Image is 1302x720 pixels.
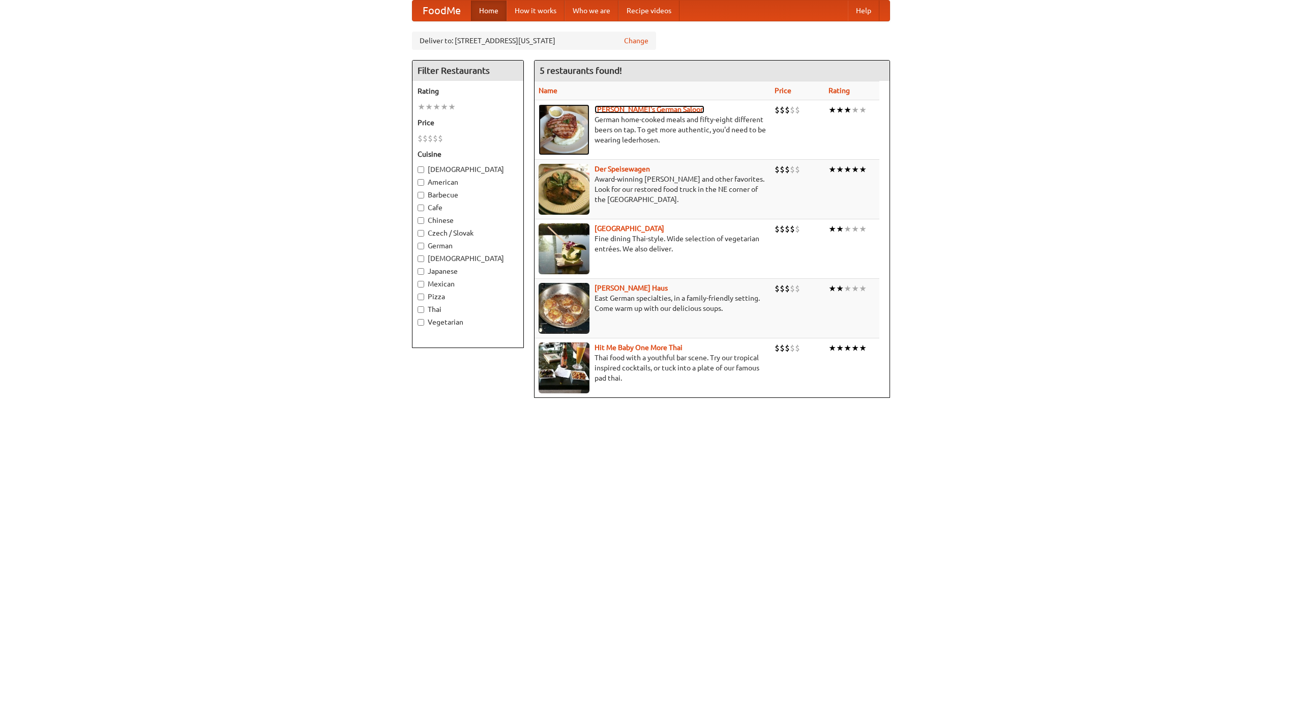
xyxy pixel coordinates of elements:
a: [GEOGRAPHIC_DATA] [595,224,664,233]
li: ★ [836,164,844,175]
li: ★ [844,283,851,294]
input: [DEMOGRAPHIC_DATA] [418,166,424,173]
li: $ [790,223,795,235]
a: Hit Me Baby One More Thai [595,343,683,352]
li: $ [785,104,790,116]
a: How it works [507,1,565,21]
label: Barbecue [418,190,518,200]
li: ★ [844,342,851,354]
p: Thai food with a youthful bar scene. Try our tropical inspired cocktails, or tuck into a plate of... [539,353,766,383]
li: $ [790,342,795,354]
a: Recipe videos [618,1,679,21]
label: Czech / Slovak [418,228,518,238]
input: Czech / Slovak [418,230,424,237]
li: $ [780,223,785,235]
a: FoodMe [412,1,471,21]
a: Change [624,36,648,46]
li: $ [418,133,423,144]
li: $ [795,164,800,175]
p: German home-cooked meals and fifty-eight different beers on tap. To get more authentic, you'd nee... [539,114,766,145]
li: $ [790,104,795,116]
h5: Cuisine [418,149,518,159]
label: Thai [418,304,518,314]
p: East German specialties, in a family-friendly setting. Come warm up with our delicious soups. [539,293,766,313]
a: [PERSON_NAME] Haus [595,284,668,292]
input: German [418,243,424,249]
li: $ [775,283,780,294]
li: $ [780,283,785,294]
li: ★ [859,164,867,175]
li: $ [775,223,780,235]
input: Thai [418,306,424,313]
li: $ [780,342,785,354]
label: Japanese [418,266,518,276]
li: ★ [425,101,433,112]
li: $ [428,133,433,144]
label: Chinese [418,215,518,225]
li: ★ [859,342,867,354]
li: $ [795,283,800,294]
ng-pluralize: 5 restaurants found! [540,66,622,75]
li: ★ [844,164,851,175]
li: ★ [851,223,859,235]
li: ★ [828,342,836,354]
li: $ [785,164,790,175]
label: German [418,241,518,251]
li: ★ [836,104,844,116]
input: Vegetarian [418,319,424,326]
li: $ [775,104,780,116]
li: ★ [851,164,859,175]
li: ★ [440,101,448,112]
li: $ [423,133,428,144]
li: ★ [836,223,844,235]
input: Pizza [418,294,424,300]
li: $ [780,104,785,116]
img: satay.jpg [539,223,589,274]
div: Deliver to: [STREET_ADDRESS][US_STATE] [412,32,656,50]
a: Home [471,1,507,21]
li: ★ [844,223,851,235]
li: $ [780,164,785,175]
a: Who we are [565,1,618,21]
li: ★ [851,104,859,116]
a: Price [775,87,791,95]
a: Der Speisewagen [595,165,650,173]
li: ★ [828,223,836,235]
input: American [418,179,424,186]
p: Fine dining Thai-style. Wide selection of vegetarian entrées. We also deliver. [539,234,766,254]
label: [DEMOGRAPHIC_DATA] [418,164,518,175]
li: $ [795,342,800,354]
h5: Rating [418,86,518,96]
li: ★ [851,342,859,354]
input: [DEMOGRAPHIC_DATA] [418,255,424,262]
li: $ [795,104,800,116]
li: $ [785,283,790,294]
li: ★ [418,101,425,112]
li: ★ [851,283,859,294]
li: ★ [828,283,836,294]
img: esthers.jpg [539,104,589,155]
input: Mexican [418,281,424,287]
li: ★ [859,104,867,116]
a: Rating [828,87,850,95]
li: $ [775,164,780,175]
label: Vegetarian [418,317,518,327]
li: $ [795,223,800,235]
input: Chinese [418,217,424,224]
input: Japanese [418,268,424,275]
input: Barbecue [418,192,424,198]
li: $ [438,133,443,144]
li: ★ [836,283,844,294]
li: ★ [844,104,851,116]
h4: Filter Restaurants [412,61,523,81]
li: ★ [859,223,867,235]
li: $ [785,223,790,235]
a: [PERSON_NAME]'s German Saloon [595,105,704,113]
label: American [418,177,518,187]
li: $ [790,164,795,175]
input: Cafe [418,205,424,211]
